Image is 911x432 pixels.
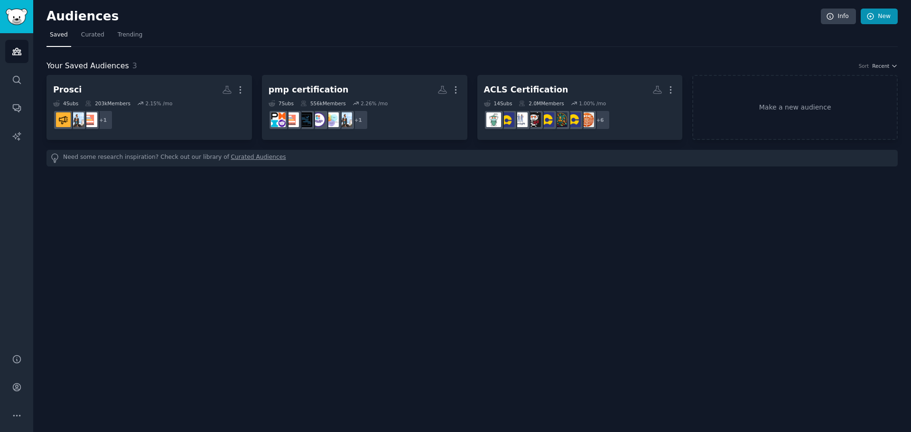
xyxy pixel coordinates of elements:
div: Prosci [53,84,82,96]
div: + 1 [348,110,368,130]
a: Saved [46,28,71,47]
div: 4 Sub s [53,100,78,107]
div: pmp certification [269,84,349,96]
img: GummySearch logo [6,9,28,25]
a: Curated [78,28,108,47]
div: 556k Members [300,100,346,107]
img: ProjectManagementPro [297,112,312,127]
img: projectmanagement [284,112,299,127]
div: 14 Sub s [484,100,512,107]
img: pmp [271,112,286,127]
img: FrederictonJobs [539,112,554,127]
span: Trending [118,31,142,39]
div: 2.26 % /mo [361,100,388,107]
span: Saved [50,31,68,39]
a: New [861,9,898,25]
img: StJohnsJobs [566,112,581,127]
a: ACLS Certification14Subs2.0MMembers1.00% /mo+6IMGredditStJohnsJobsRedditJobBoardFrederictonJobsin... [477,75,683,140]
img: SaintJohnJobs [500,112,514,127]
button: Recent [872,63,898,69]
h2: Audiences [46,9,821,24]
a: Prosci4Subs203kMembers2.15% /mo+1projectmanagementProjectManagerDocschangemanagement [46,75,252,140]
img: PMPRenewal [311,112,325,127]
img: changemanagement [56,112,71,127]
div: Need some research inspiration? Check out our library of [46,150,898,166]
div: ACLS Certification [484,84,568,96]
img: ProjectManagerDocs [69,112,84,127]
div: + 6 [590,110,610,130]
img: RedditJobBoard [553,112,567,127]
a: Info [821,9,856,25]
span: Recent [872,63,889,69]
img: NursingPH [513,112,528,127]
img: ProductManagement [324,112,339,127]
a: Make a new audience [692,75,898,140]
span: Your Saved Audiences [46,60,129,72]
div: 1.00 % /mo [579,100,606,107]
a: pmp certification7Subs556kMembers2.26% /mo+1ProjectManagerDocsProductManagementPMPRenewalProjectM... [262,75,467,140]
a: Curated Audiences [231,153,286,163]
a: Trending [114,28,146,47]
img: projectmanagement [83,112,97,127]
div: + 1 [93,110,113,130]
img: IMGreddit [579,112,594,127]
div: 2.15 % /mo [145,100,172,107]
img: ProjectManagerDocs [337,112,352,127]
div: 203k Members [85,100,130,107]
img: Residency [486,112,501,127]
div: 7 Sub s [269,100,294,107]
img: indianmedschool [526,112,541,127]
span: Curated [81,31,104,39]
span: 3 [132,61,137,70]
div: 2.0M Members [519,100,564,107]
div: Sort [859,63,869,69]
